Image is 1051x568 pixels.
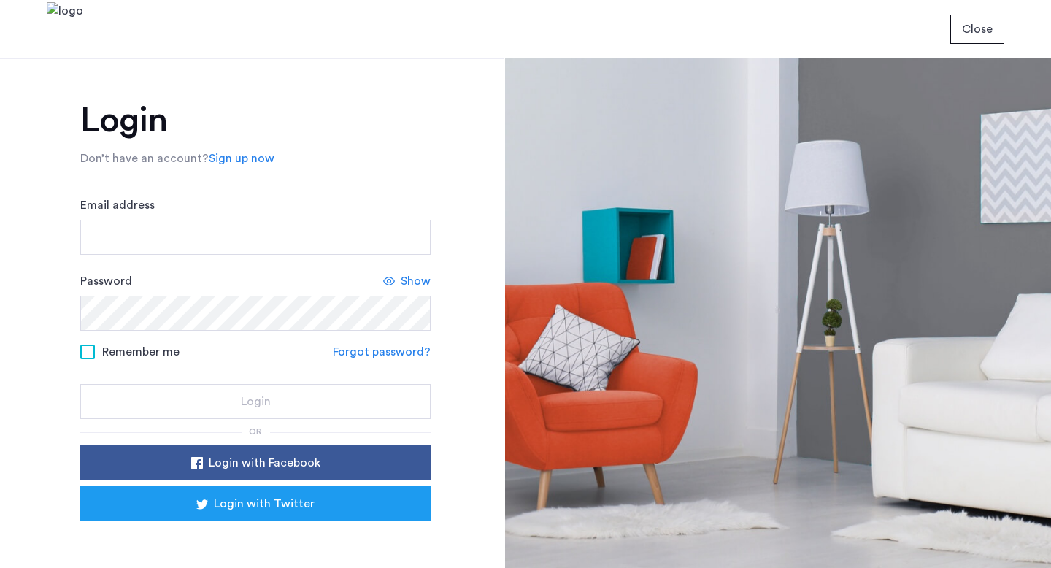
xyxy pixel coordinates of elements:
span: Login with Twitter [214,495,315,513]
a: Forgot password? [333,343,431,361]
h1: Login [80,103,431,138]
label: Email address [80,196,155,214]
span: Show [401,272,431,290]
a: Sign up now [209,150,274,167]
button: button [80,445,431,480]
span: Remember me [102,343,180,361]
span: Close [962,20,993,38]
button: button [80,486,431,521]
span: or [249,427,262,436]
label: Password [80,272,132,290]
span: Don’t have an account? [80,153,209,164]
span: Login with Facebook [209,454,320,472]
img: logo [47,2,83,57]
span: Login [241,393,271,410]
button: button [950,15,1004,44]
button: button [80,384,431,419]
